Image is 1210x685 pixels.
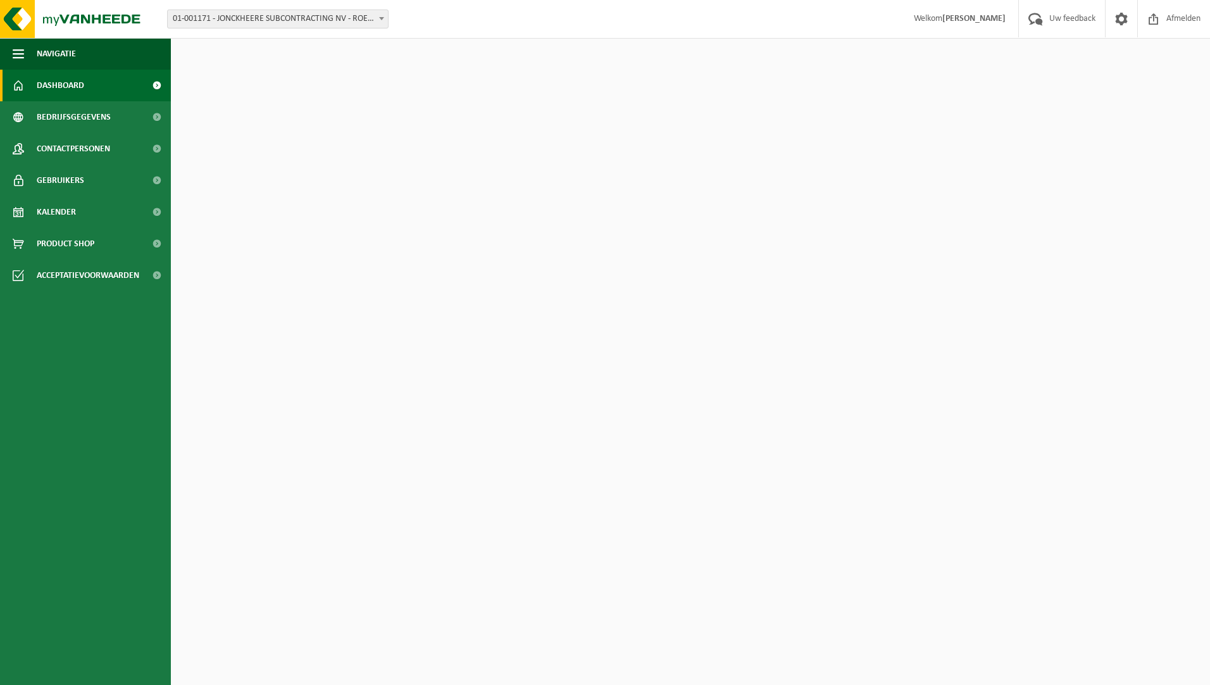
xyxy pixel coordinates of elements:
span: Product Shop [37,228,94,260]
span: Dashboard [37,70,84,101]
span: Acceptatievoorwaarden [37,260,139,291]
span: Kalender [37,196,76,228]
span: Navigatie [37,38,76,70]
span: 01-001171 - JONCKHEERE SUBCONTRACTING NV - ROESELARE [168,10,388,28]
span: Bedrijfsgegevens [37,101,111,133]
span: 01-001171 - JONCKHEERE SUBCONTRACTING NV - ROESELARE [167,9,389,28]
span: Gebruikers [37,165,84,196]
span: Contactpersonen [37,133,110,165]
strong: [PERSON_NAME] [942,14,1006,23]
